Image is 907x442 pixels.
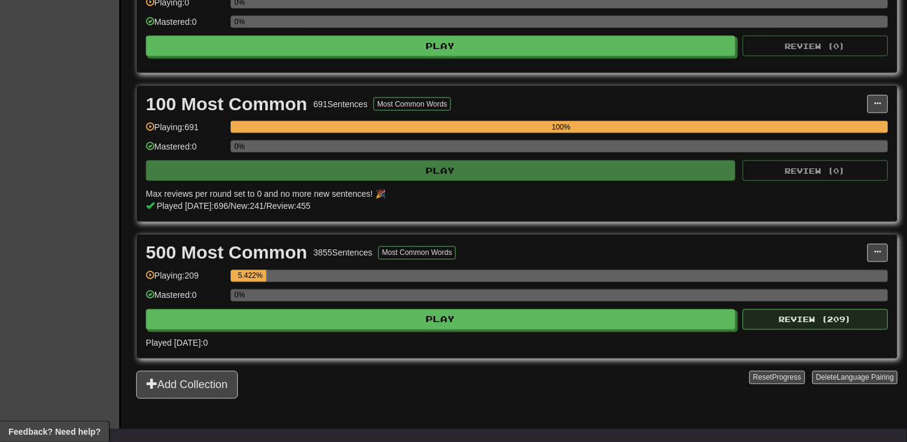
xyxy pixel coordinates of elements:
[146,160,736,181] button: Play
[813,371,898,384] button: DeleteLanguage Pairing
[146,289,225,309] div: Mastered: 0
[228,202,231,211] span: /
[146,36,736,56] button: Play
[314,247,372,259] div: 3855 Sentences
[378,246,456,260] button: Most Common Words
[837,374,894,382] span: Language Pairing
[146,121,225,141] div: Playing: 691
[743,309,888,330] button: Review (209)
[146,244,308,262] div: 500 Most Common
[750,371,805,384] button: ResetProgress
[743,160,888,181] button: Review (0)
[146,270,225,290] div: Playing: 209
[146,188,881,200] div: Max reviews per round set to 0 and no more new sentences! 🎉
[314,98,368,110] div: 691 Sentences
[264,202,266,211] span: /
[146,95,308,113] div: 100 Most Common
[374,97,451,111] button: Most Common Words
[136,371,238,399] button: Add Collection
[8,426,101,438] span: Open feedback widget
[234,121,888,133] div: 100%
[146,140,225,160] div: Mastered: 0
[157,202,228,211] span: Played [DATE]: 696
[146,309,736,330] button: Play
[146,16,225,36] div: Mastered: 0
[743,36,888,56] button: Review (0)
[266,202,311,211] span: Review: 455
[231,202,264,211] span: New: 241
[773,374,802,382] span: Progress
[146,338,208,348] span: Played [DATE]: 0
[234,270,266,282] div: 5.422%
